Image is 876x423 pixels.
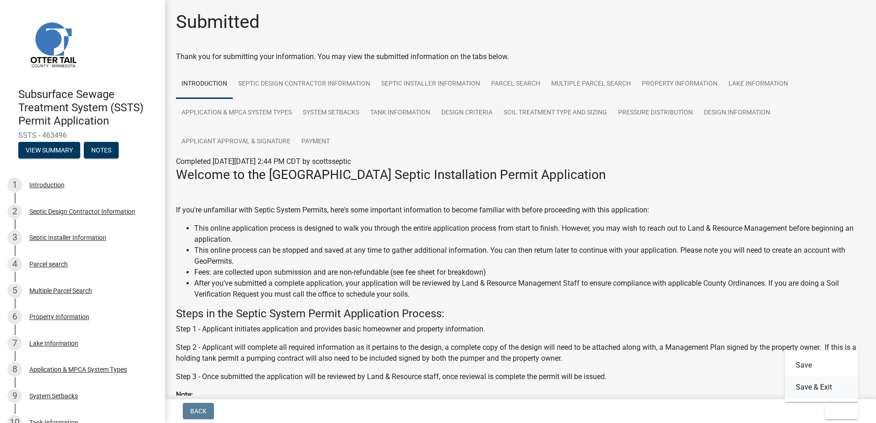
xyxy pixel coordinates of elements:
a: Septic Design Contractor Information [233,70,376,99]
a: Design Information [698,98,776,128]
li: After you've submitted a complete application, your application will be reviewed by Land & Resour... [194,278,865,300]
p: If you're unfamiliar with Septic System Permits, here's some important information to become fami... [176,205,865,216]
div: 9 [7,389,22,403]
a: Multiple Parcel Search [546,70,636,99]
div: Property Information [29,314,89,320]
p: Step 3 - Once submitted the application will be reviewed by Land & Resource staff, once reviewal ... [176,371,865,382]
div: 5 [7,283,22,298]
div: Septic Design Contractor Information [29,208,135,215]
img: Otter Tail County, Minnesota [18,10,87,78]
div: Lake Information [29,340,78,347]
a: Septic Installer Information [376,70,486,99]
strong: Note: [176,390,193,399]
h4: Subsurface Sewage Treatment System (SSTS) Permit Application [18,88,158,127]
a: Payment [296,127,335,157]
wm-modal-confirm: Notes [84,147,119,155]
div: Parcel search [29,261,68,267]
a: Pressure Distribution [613,98,698,128]
a: Parcel search [486,70,546,99]
div: 2 [7,204,22,219]
button: Save [785,354,858,376]
div: 8 [7,362,22,377]
h4: Steps in the Septic System Permit Application Process: [176,307,865,320]
a: Design Criteria [436,98,498,128]
h1: Submitted [176,11,260,33]
div: 3 [7,230,22,245]
li: Fees: are collected upon submission and are non-refundable (see fee sheet for breakdown) [194,267,865,278]
div: Exit [785,351,858,402]
div: Application & MPCA System Types [29,366,127,373]
div: Multiple Parcel Search [29,287,92,294]
span: Back [190,407,207,415]
a: Soil Treatment Type and Sizing [498,98,613,128]
h3: Welcome to the [GEOGRAPHIC_DATA] Septic Installation Permit Application [176,167,865,183]
li: This online process can be stopped and saved at any time to gather additional information. You ca... [194,245,865,267]
div: 7 [7,336,22,351]
a: System Setbacks [297,98,365,128]
wm-modal-confirm: Summary [18,147,80,155]
div: Septic Installer Information [29,234,106,241]
span: Exit [832,407,845,415]
a: Introduction [176,70,233,99]
button: View Summary [18,142,80,158]
div: Thank you for submitting your information. You may view the submitted information on the tabs below. [176,51,865,62]
div: Introduction [29,182,65,188]
span: Completed [DATE][DATE] 2:44 PM CDT by scottsseptic [176,157,351,166]
button: Exit [825,403,858,419]
div: System Setbacks [29,393,78,399]
div: 1 [7,178,22,192]
p: Step 1 - Applicant initiates application and provides basic homeowner and property information. [176,324,865,335]
a: Tank Information [365,98,436,128]
a: Application & MPCA System Types [176,98,297,128]
span: SSTS - 463496 [18,131,147,140]
div: 4 [7,257,22,271]
button: Back [183,403,214,419]
button: Notes [84,142,119,158]
a: Applicant Approval & Signature [176,127,296,157]
p: Step 2 - Applicant will complete all required information as it pertains to the design, a complet... [176,342,865,364]
li: This online application process is designed to walk you through the entire application process fr... [194,223,865,245]
a: Property Information [636,70,723,99]
button: Save & Exit [785,376,858,398]
div: 6 [7,309,22,324]
a: Lake Information [723,70,794,99]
